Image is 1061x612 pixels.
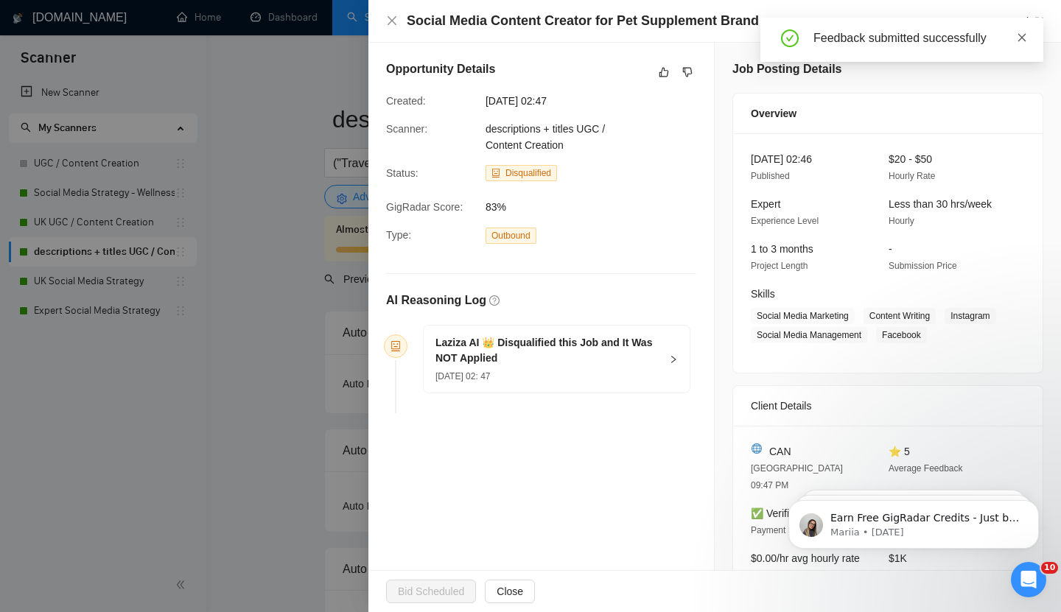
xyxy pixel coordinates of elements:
span: Created: [386,95,426,107]
span: Social Media Management [751,327,867,343]
span: like [659,66,669,78]
span: $20 - $50 [889,153,932,165]
span: 10 [1041,562,1058,574]
span: Skills [751,288,775,300]
span: Scanner: [386,123,427,135]
span: [DATE] 02: 47 [435,371,490,381]
span: Type: [386,229,411,241]
span: $0.00/hr avg hourly rate paid [751,552,860,580]
h5: AI Reasoning Log [386,292,486,309]
h5: Opportunity Details [386,60,495,78]
span: robot [491,169,500,177]
span: dislike [682,66,693,78]
button: dislike [679,63,696,81]
span: 83% [486,199,707,215]
span: ✅ Verified [751,507,801,519]
h5: Job Posting Details [732,60,841,78]
span: Content Writing [864,308,936,324]
span: Submission Price [889,261,957,271]
button: like [655,63,673,81]
span: Project Length [751,261,808,271]
span: Hourly [889,216,914,226]
span: 1 to 3 months [751,243,813,255]
span: Payment Verification [751,525,831,535]
img: 🌐 [752,443,762,454]
span: Published [751,171,790,181]
span: Outbound [486,228,536,244]
span: Less than 30 hrs/week [889,198,992,210]
button: Close [485,580,535,603]
span: Close [497,583,523,599]
span: Experience Level [751,216,819,226]
span: [DATE] 02:46 [751,153,812,165]
span: ⭐ 5 [889,446,910,457]
div: Client Details [751,386,1025,426]
span: Social Media Marketing [751,308,855,324]
a: Go to Upworkexport [968,15,1043,27]
span: robot [391,341,401,351]
button: Close [386,15,398,27]
span: [GEOGRAPHIC_DATA] 09:47 PM [751,463,843,490]
span: Hourly Rate [889,171,935,181]
h5: Laziza AI 👑 Disqualified this Job and It Was NOT Applied [435,335,660,366]
span: close [386,15,398,27]
span: Average Feedback [889,463,963,474]
div: Feedback submitted successfully [813,29,1026,47]
span: Instagram [945,308,995,324]
span: Overview [751,105,796,122]
iframe: Intercom notifications message [766,469,1061,572]
h4: Social Media Content Creator for Pet Supplement Brand [407,12,759,30]
span: close [1017,32,1027,43]
span: Status: [386,167,419,179]
iframe: Intercom live chat [1011,562,1046,597]
span: Disqualified [505,168,551,178]
span: check-circle [781,29,799,47]
span: right [669,355,678,364]
span: Expert [751,198,780,210]
span: question-circle [489,295,500,306]
span: [DATE] 02:47 [486,93,707,109]
span: - [889,243,892,255]
span: Facebook [876,327,927,343]
span: GigRadar Score: [386,201,463,213]
span: CAN [769,443,791,460]
span: descriptions + titles UGC / Content Creation [486,123,605,151]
